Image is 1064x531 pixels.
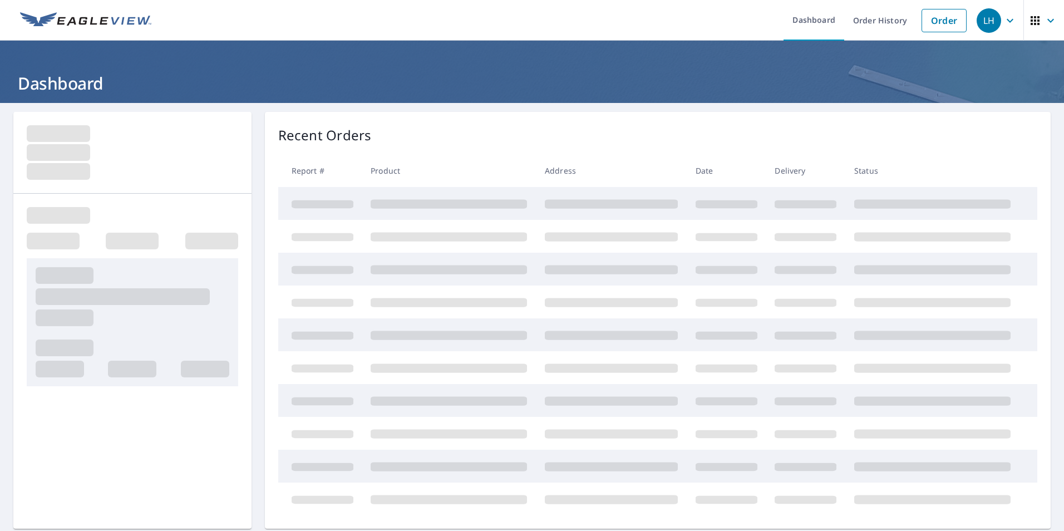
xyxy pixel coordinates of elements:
th: Status [845,154,1019,187]
th: Report # [278,154,362,187]
th: Product [362,154,536,187]
th: Date [687,154,766,187]
a: Order [922,9,967,32]
p: Recent Orders [278,125,372,145]
th: Address [536,154,687,187]
h1: Dashboard [13,72,1051,95]
img: EV Logo [20,12,151,29]
th: Delivery [766,154,845,187]
div: LH [977,8,1001,33]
